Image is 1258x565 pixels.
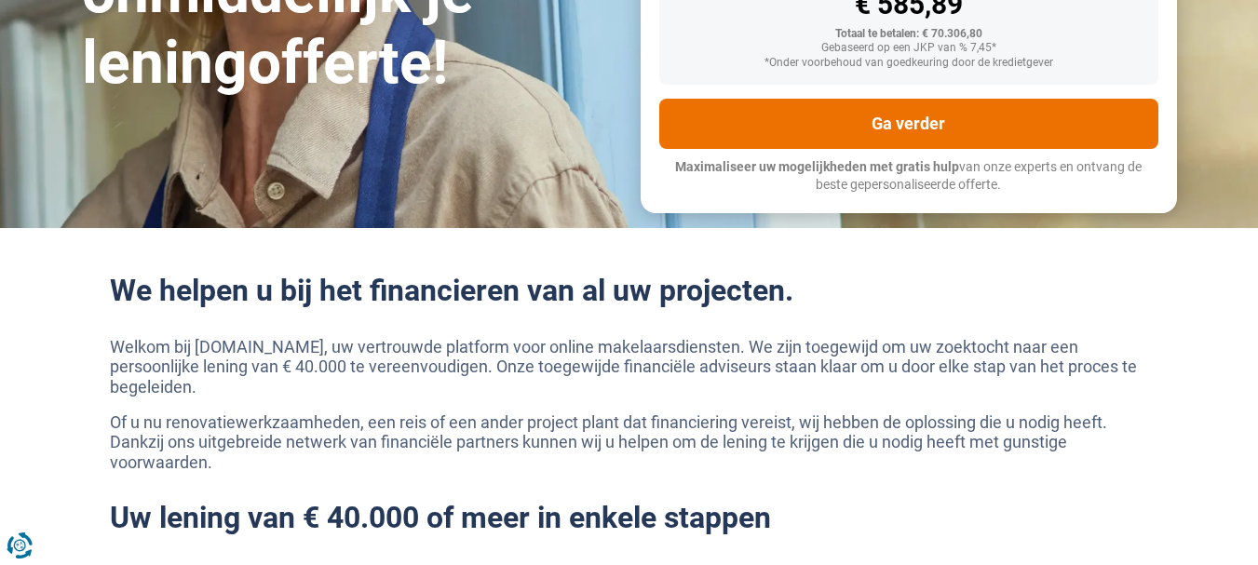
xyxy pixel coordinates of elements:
h2: We helpen u bij het financieren van al uw projecten. [110,273,1149,308]
span: Maximaliseer uw mogelijkheden met gratis hulp [675,159,959,174]
p: van onze experts en ontvang de beste gepersonaliseerde offerte. [659,158,1158,195]
div: Totaal te betalen: € 70.306,80 [674,28,1143,41]
button: Ga verder [659,99,1158,149]
p: Welkom bij [DOMAIN_NAME], uw vertrouwde platform voor online makelaarsdiensten. We zijn toegewijd... [110,337,1149,397]
p: Of u nu renovatiewerkzaamheden, een reis of een ander project plant dat financiering vereist, wij... [110,412,1149,473]
h2: Uw lening van € 40.000 of meer in enkele stappen [110,500,1149,535]
div: Gebaseerd op een JKP van % 7,45* [674,42,1143,55]
div: *Onder voorbehoud van goedkeuring door de kredietgever [674,57,1143,70]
